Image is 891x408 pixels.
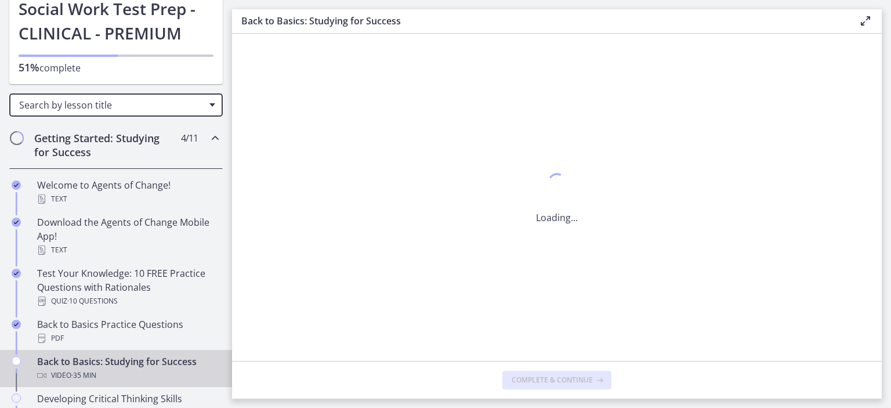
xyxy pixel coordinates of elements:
[37,331,218,345] div: PDF
[19,60,213,75] p: complete
[71,369,96,382] span: · 35 min
[37,266,218,308] div: Test Your Knowledge: 10 FREE Practice Questions with Rationales
[12,218,21,227] i: Completed
[12,320,21,329] i: Completed
[12,269,21,278] i: Completed
[37,294,218,308] div: Quiz
[37,178,218,206] div: Welcome to Agents of Change!
[241,14,840,28] h3: Back to Basics: Studying for Success
[512,375,593,385] span: Complete & continue
[536,170,578,197] div: 1
[9,93,223,117] div: Search by lesson title
[34,131,176,159] h2: Getting Started: Studying for Success
[67,294,118,308] span: · 10 Questions
[37,317,218,345] div: Back to Basics Practice Questions
[37,215,218,257] div: Download the Agents of Change Mobile App!
[502,371,611,389] button: Complete & continue
[12,180,21,190] i: Completed
[181,131,198,145] span: 4 / 11
[37,192,218,206] div: Text
[19,60,39,74] span: 51%
[19,99,204,111] span: Search by lesson title
[37,369,218,382] div: Video
[37,243,218,257] div: Text
[536,211,578,225] p: Loading...
[37,355,218,382] div: Back to Basics: Studying for Success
